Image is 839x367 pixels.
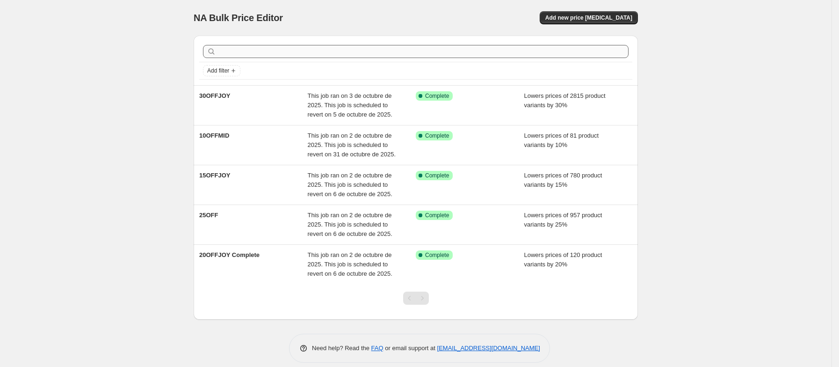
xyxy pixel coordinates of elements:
[312,345,371,352] span: Need help? Read the
[425,251,449,259] span: Complete
[371,345,383,352] a: FAQ
[425,92,449,100] span: Complete
[545,14,632,22] span: Add new price [MEDICAL_DATA]
[207,67,229,74] span: Add filter
[194,13,283,23] span: NA Bulk Price Editor
[425,172,449,179] span: Complete
[308,132,396,158] span: This job ran on 2 de octubre de 2025. This job is scheduled to revert on 31 de octubre de 2025.
[199,172,230,179] span: 15OFFJOY
[308,251,392,277] span: This job ran on 2 de octubre de 2025. This job is scheduled to revert on 6 de octubre de 2025.
[383,345,437,352] span: or email support at
[308,172,392,198] span: This job ran on 2 de octubre de 2025. This job is scheduled to revert on 6 de octubre de 2025.
[425,132,449,139] span: Complete
[524,251,602,268] span: Lowers prices of 120 product variants by 20%
[308,212,392,237] span: This job ran on 2 de octubre de 2025. This job is scheduled to revert on 6 de octubre de 2025.
[425,212,449,219] span: Complete
[199,251,260,258] span: 20OFFJOY Complete
[199,132,229,139] span: 10OFFMID
[437,345,540,352] a: [EMAIL_ADDRESS][DOMAIN_NAME]
[199,92,230,99] span: 30OFFJOY
[524,132,599,148] span: Lowers prices of 81 product variants by 10%
[203,65,240,76] button: Add filter
[403,292,429,305] nav: Pagination
[524,92,606,109] span: Lowers prices of 2815 product variants by 30%
[524,172,602,188] span: Lowers prices of 780 product variants by 15%
[308,92,392,118] span: This job ran on 3 de octubre de 2025. This job is scheduled to revert on 5 de octubre de 2025.
[540,11,638,24] button: Add new price [MEDICAL_DATA]
[199,212,218,219] span: 25OFF
[524,212,602,228] span: Lowers prices of 957 product variants by 25%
